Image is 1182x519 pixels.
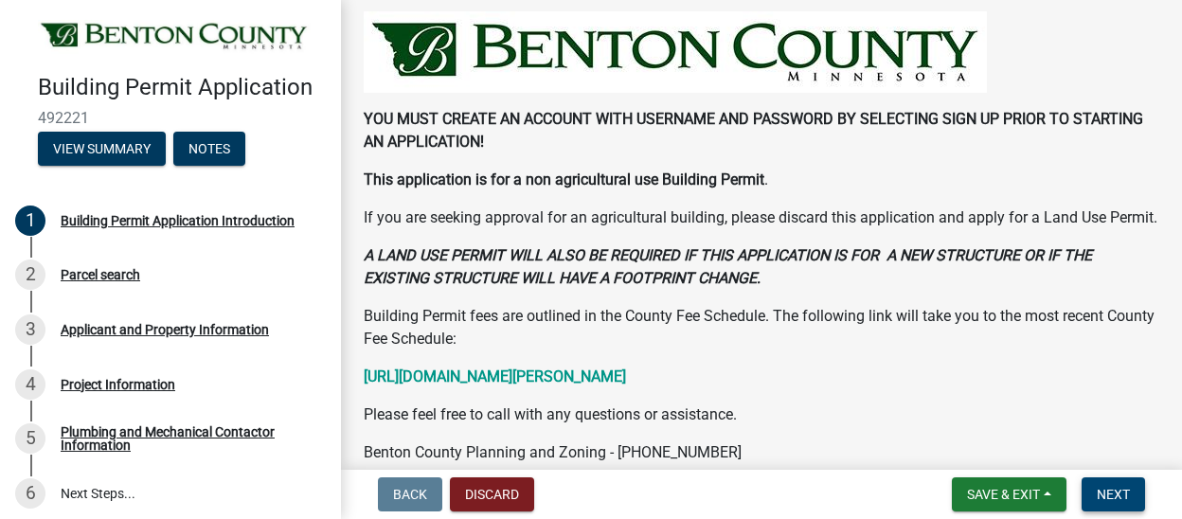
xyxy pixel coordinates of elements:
[393,487,427,502] span: Back
[38,74,326,101] h4: Building Permit Application
[38,109,303,127] span: 492221
[364,11,987,93] img: BENTON_HEADER_184150ff-1924-48f9-adeb-d4c31246c7fa.jpeg
[364,246,1092,287] strong: A LAND USE PERMIT WILL ALSO BE REQUIRED IF THIS APPLICATION IS FOR A NEW STRUCTURE OR IF THE EXIS...
[378,477,442,511] button: Back
[364,403,1159,426] p: Please feel free to call with any questions or assistance.
[15,206,45,236] div: 1
[967,487,1040,502] span: Save & Exit
[364,170,764,188] strong: This application is for a non agricultural use Building Permit
[15,314,45,345] div: 3
[15,478,45,509] div: 6
[15,423,45,454] div: 5
[364,367,626,385] a: [URL][DOMAIN_NAME][PERSON_NAME]
[1082,477,1145,511] button: Next
[61,214,295,227] div: Building Permit Application Introduction
[38,20,311,54] img: Benton County, Minnesota
[364,441,1159,464] p: Benton County Planning and Zoning - [PHONE_NUMBER]
[61,425,311,452] div: Plumbing and Mechanical Contactor Information
[450,477,534,511] button: Discard
[364,169,1159,191] p: .
[15,259,45,290] div: 2
[61,378,175,391] div: Project Information
[38,132,166,166] button: View Summary
[364,305,1159,350] p: Building Permit fees are outlined in the County Fee Schedule. The following link will take you to...
[1097,487,1130,502] span: Next
[173,142,245,157] wm-modal-confirm: Notes
[173,132,245,166] button: Notes
[952,477,1066,511] button: Save & Exit
[364,206,1159,229] p: If you are seeking approval for an agricultural building, please discard this application and app...
[15,369,45,400] div: 4
[61,323,269,336] div: Applicant and Property Information
[38,142,166,157] wm-modal-confirm: Summary
[61,268,140,281] div: Parcel search
[364,110,1143,151] strong: YOU MUST CREATE AN ACCOUNT WITH USERNAME AND PASSWORD BY SELECTING SIGN UP PRIOR TO STARTING AN A...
